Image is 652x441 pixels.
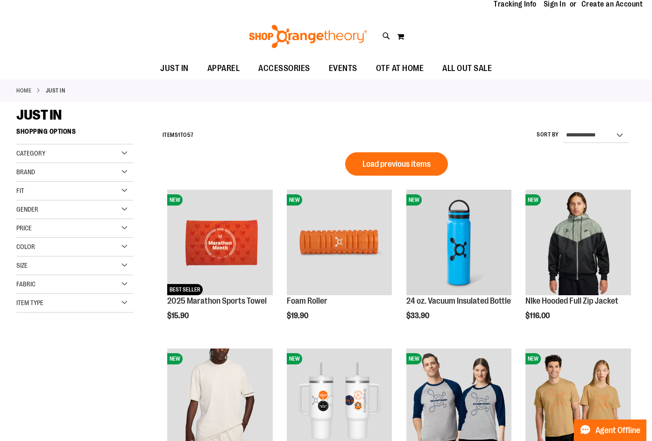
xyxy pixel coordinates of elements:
label: Sort By [537,131,559,139]
span: $15.90 [167,312,190,320]
img: 24 oz. Vacuum Insulated Bottle [406,190,512,295]
span: NEW [287,194,302,206]
span: Agent Offline [595,426,640,435]
a: NIke Hooded Full Zip Jacket [525,296,618,306]
span: $33.90 [406,312,431,320]
span: ACCESSORIES [258,58,310,79]
span: BEST SELLER [167,284,203,295]
a: 2025 Marathon Sports Towel [167,296,267,306]
span: APPAREL [207,58,240,79]
div: product [163,185,277,343]
h2: Items to [163,128,194,142]
button: Load previous items [345,152,448,176]
span: Color [16,243,35,250]
span: NEW [287,353,302,364]
span: Load previous items [362,159,431,169]
strong: Shopping Options [16,123,133,144]
span: Fit [16,187,24,194]
span: Size [16,262,28,269]
a: 24 oz. Vacuum Insulated Bottle [406,296,511,306]
span: $19.90 [287,312,310,320]
span: JUST IN [16,107,62,123]
span: EVENTS [329,58,357,79]
span: 1 [178,132,180,138]
span: Gender [16,206,38,213]
span: Category [16,149,45,157]
span: Item Type [16,299,43,306]
div: product [402,185,517,343]
img: Foam Roller [287,190,392,295]
img: 2025 Marathon Sports Towel [167,190,273,295]
strong: JUST IN [46,86,65,95]
span: 57 [187,132,194,138]
span: NEW [525,353,541,364]
span: Fabric [16,280,35,288]
span: $116.00 [525,312,551,320]
div: product [282,185,397,343]
span: NEW [167,353,183,364]
a: Foam Roller [287,296,327,306]
button: Agent Offline [574,420,646,441]
span: OTF AT HOME [376,58,424,79]
a: Home [16,86,31,95]
a: Foam RollerNEW [287,190,392,297]
span: ALL OUT SALE [442,58,492,79]
div: product [521,185,636,343]
span: NEW [406,353,422,364]
a: 2025 Marathon Sports TowelNEWBEST SELLER [167,190,273,297]
span: NEW [167,194,183,206]
img: NIke Hooded Full Zip Jacket [525,190,631,295]
a: NIke Hooded Full Zip JacketNEW [525,190,631,297]
img: Shop Orangetheory [248,25,369,48]
a: 24 oz. Vacuum Insulated BottleNEW [406,190,512,297]
span: NEW [406,194,422,206]
span: JUST IN [160,58,189,79]
span: Brand [16,168,35,176]
span: NEW [525,194,541,206]
span: Price [16,224,32,232]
